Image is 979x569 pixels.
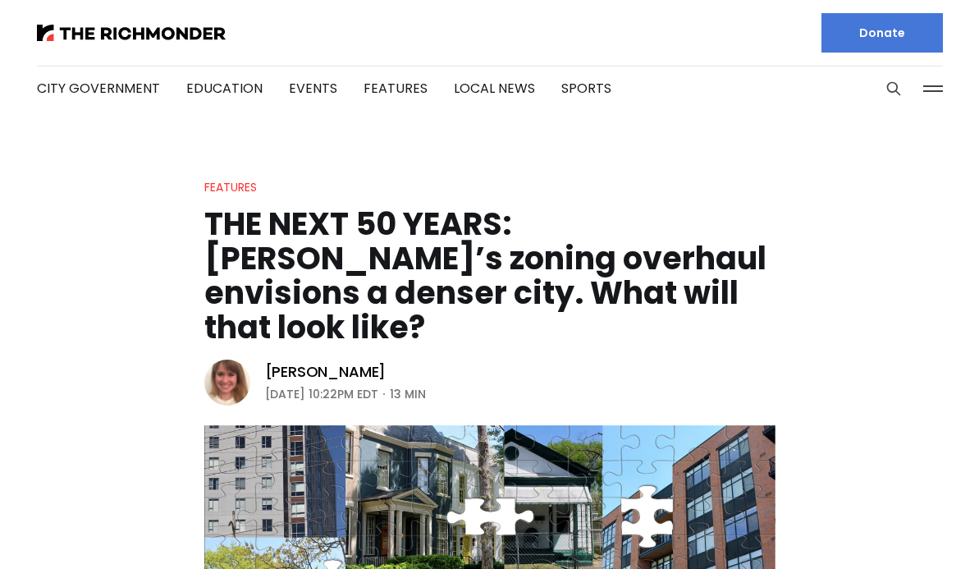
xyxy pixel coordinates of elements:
time: [DATE] 10:22PM EDT [265,384,378,404]
button: Search this site [881,76,906,101]
h1: THE NEXT 50 YEARS: [PERSON_NAME]’s zoning overhaul envisions a denser city. What will that look l... [204,207,775,345]
a: Sports [561,79,611,98]
iframe: portal-trigger [840,489,979,569]
a: City Government [37,79,160,98]
a: Events [289,79,337,98]
a: Local News [454,79,535,98]
a: Features [204,179,257,195]
a: Education [186,79,263,98]
img: The Richmonder [37,25,226,41]
a: Features [364,79,428,98]
a: [PERSON_NAME] [265,362,387,382]
img: Sarah Vogelsong [204,360,250,406]
span: 13 min [390,384,426,404]
a: Donate [821,13,943,53]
